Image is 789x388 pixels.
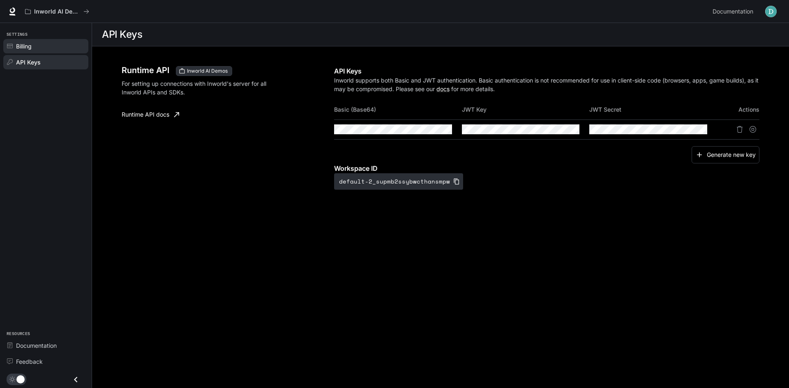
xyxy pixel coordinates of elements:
[334,76,759,93] p: Inworld supports both Basic and JWT authentication. Basic authentication is not recommended for u...
[122,66,169,74] h3: Runtime API
[102,26,142,43] h1: API Keys
[763,3,779,20] button: User avatar
[717,100,759,119] th: Actions
[3,39,88,53] a: Billing
[67,371,85,388] button: Close drawer
[3,338,88,353] a: Documentation
[733,123,746,136] button: Delete API key
[118,106,182,123] a: Runtime API docs
[176,66,232,76] div: These keys will apply to your current workspace only
[16,374,25,383] span: Dark mode toggle
[692,146,759,164] button: Generate new key
[122,79,276,96] p: For setting up connections with Inworld's server for all Inworld APIs and SDKs.
[334,66,759,76] p: API Keys
[436,85,450,92] a: docs
[16,357,43,366] span: Feedback
[34,8,80,15] p: Inworld AI Demos
[713,7,753,17] span: Documentation
[462,100,589,119] th: JWT Key
[765,6,777,17] img: User avatar
[334,173,463,190] button: default-2_supmb2ssybwcthansmpw
[16,42,32,51] span: Billing
[334,100,461,119] th: Basic (Base64)
[746,123,759,136] button: Suspend API key
[16,341,57,350] span: Documentation
[184,67,231,75] span: Inworld AI Demos
[709,3,759,20] a: Documentation
[21,3,93,20] button: All workspaces
[3,354,88,369] a: Feedback
[16,58,41,67] span: API Keys
[334,163,759,173] p: Workspace ID
[3,55,88,69] a: API Keys
[589,100,717,119] th: JWT Secret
